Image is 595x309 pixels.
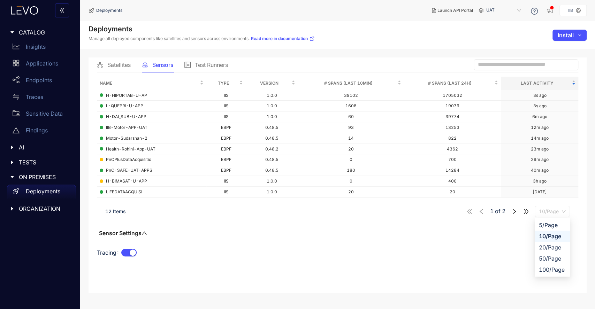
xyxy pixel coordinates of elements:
a: Applications [7,56,76,73]
td: 0.48.5 [246,122,298,133]
a: Sensitive Data [7,107,76,123]
p: Applications [26,60,58,67]
span: 13253 [445,125,459,130]
span: L-QUEPRI-U-APP [106,103,143,108]
td: 0.48.5 [246,133,298,144]
td: EBPF [206,165,246,176]
span: 4362 [447,146,458,152]
div: CATALOG [4,25,76,40]
td: EBPF [206,154,246,165]
div: 29m ago [531,157,549,162]
p: Manage all deployed components like satellites and sensors across environments. [89,36,315,41]
span: 1608 [345,103,357,108]
span: of [490,208,505,214]
td: 1.0.0 [246,176,298,187]
th: Name [97,77,206,90]
span: right [511,208,517,215]
div: 14m ago [531,136,549,141]
span: caret-right [10,160,15,165]
span: 10/Page [539,206,566,217]
span: H-BIMASAT-U-APP [106,179,147,184]
th: Version [246,77,298,90]
span: Last Activity [504,79,570,87]
div: 3s ago [533,103,546,108]
span: 700 [448,157,457,162]
span: 12 Items [105,208,126,214]
td: 1.0.0 [246,187,298,198]
td: EBPF [206,133,246,144]
span: warning [13,127,20,134]
button: Installdown [552,30,587,41]
td: 1.0.0 [246,101,298,111]
span: IIB-Motor-APP-UAT [106,125,147,130]
span: PnC-SAFE-UAT-APPS [106,168,152,173]
td: IIS [206,101,246,111]
button: double-left [55,3,69,17]
span: H-DAI_SUB-U-APP [106,114,146,119]
td: EBPF [206,122,246,133]
span: ON PREMISES [19,174,70,180]
span: Launch API Portal [437,8,473,13]
span: caret-right [10,175,15,179]
span: # Spans (last 24h) [407,79,493,87]
span: 39102 [344,93,358,98]
span: 822 [448,136,457,141]
span: Test Runners [195,62,228,68]
span: Health-Rohini-App-UAT [106,147,155,152]
td: 1.0.0 [246,111,298,122]
span: Version [249,79,290,87]
span: Type [209,79,238,87]
p: Findings [26,127,48,133]
span: PnCPlusDataAcquisitio [106,157,151,162]
button: Sensor Settingsup [97,230,149,237]
span: double-left [59,8,65,14]
p: Deployments [26,188,60,194]
span: 20 [348,189,354,194]
div: 3h ago [533,179,547,184]
a: Deployments [7,185,76,201]
h4: Deployments [89,25,315,33]
span: TESTS [19,159,70,165]
th: # Spans (last 24h) [404,77,501,90]
p: Endpoints [26,77,52,83]
span: 0 [350,178,352,184]
div: 6m ago [532,114,547,119]
p: Traces [26,94,43,100]
span: 20 [450,189,455,194]
span: 1 [490,208,494,214]
span: caret-right [10,30,15,35]
span: 39774 [445,114,459,119]
td: 1.0.0 [246,90,298,101]
button: Tracing [121,249,137,256]
span: double-right [523,208,529,215]
span: LIFEDATAACQUISI [106,190,142,194]
th: # Spans (last 10min) [298,77,404,90]
span: Name [100,79,198,87]
span: swap [13,93,20,100]
span: ORGANIZATION [19,206,70,212]
button: Launch API Portal [426,5,479,16]
p: Sensitive Data [26,110,63,117]
span: Motor-Sudarshan-2 [106,136,147,141]
th: Type [206,77,246,90]
td: 0.48.5 [246,165,298,176]
span: up [142,230,147,236]
div: 23m ago [531,147,549,152]
div: ORGANIZATION [4,201,76,216]
td: 0.48.2 [246,144,298,155]
div: [DATE] [533,190,547,194]
span: 93 [348,125,354,130]
p: Insights [26,44,46,50]
span: 1705032 [443,93,462,98]
div: AI [4,140,76,155]
span: Satellites [107,62,131,68]
span: UAT [486,5,522,16]
div: TESTS [4,155,76,170]
span: down [578,33,581,37]
td: IIS [206,176,246,187]
span: CATALOG [19,29,70,36]
a: Traces [7,90,76,107]
span: Install [558,32,574,38]
span: AI [19,144,70,150]
label: Tracing [97,247,121,258]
